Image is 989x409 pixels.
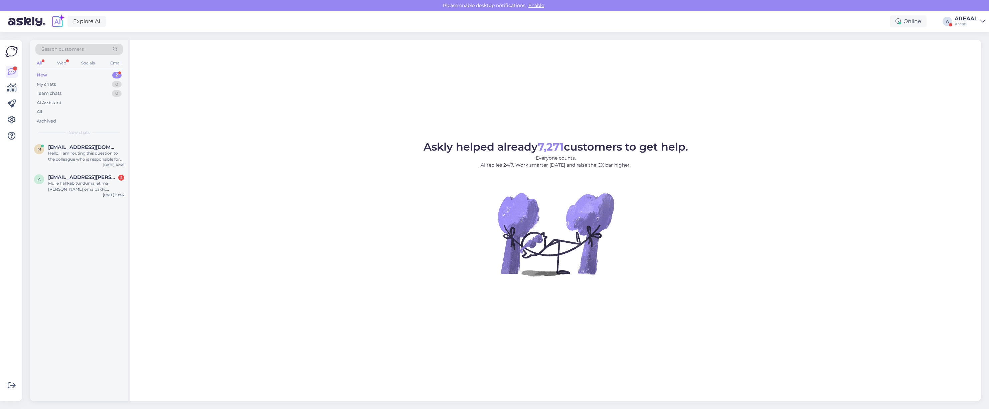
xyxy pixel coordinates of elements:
[112,72,122,78] div: 2
[37,90,61,97] div: Team chats
[424,140,688,153] span: Askly helped already customers to get help.
[37,81,56,88] div: My chats
[103,192,124,197] div: [DATE] 10:44
[538,140,564,153] b: 7,271
[38,177,41,182] span: a
[890,15,927,27] div: Online
[955,21,978,27] div: Areaal
[37,72,47,78] div: New
[80,59,96,67] div: Socials
[37,118,56,125] div: Archived
[48,180,124,192] div: Mulle hakkab tunduma, et ma [PERSON_NAME] oma pakki. [PERSON_NAME] töötlemine pidi võtma paar päe...
[48,150,124,162] div: Hello, I am routing this question to the colleague who is responsible for this topic. The reply m...
[41,46,84,53] span: Search customers
[496,174,616,294] img: No Chat active
[37,99,61,106] div: AI Assistant
[424,155,688,169] p: Everyone counts. AI replies 24/7. Work smarter [DATE] and raise the CX bar higher.
[68,130,90,136] span: New chats
[109,59,123,67] div: Email
[56,59,67,67] div: Web
[955,16,978,21] div: AREAAL
[526,2,546,8] span: Enable
[37,147,41,152] span: m
[48,174,118,180] span: annabel.kallas@gmail.com
[37,109,42,115] div: All
[118,175,124,181] div: 2
[955,16,985,27] a: AREAALAreaal
[48,144,118,150] span: mati1411@hotmail.com
[35,59,43,67] div: All
[67,16,106,27] a: Explore AI
[112,81,122,88] div: 0
[943,17,952,26] div: A
[5,45,18,58] img: Askly Logo
[103,162,124,167] div: [DATE] 10:46
[112,90,122,97] div: 0
[51,14,65,28] img: explore-ai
